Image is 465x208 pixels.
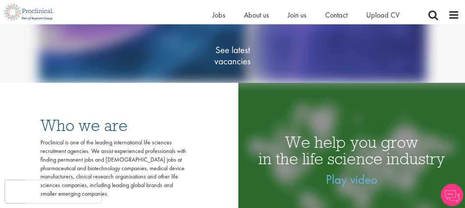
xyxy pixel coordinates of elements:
[244,10,269,20] a: About us
[441,184,463,206] img: Chatbot
[40,117,186,134] h3: Who we are
[212,10,225,20] a: Jobs
[195,14,270,97] a: See latestvacancies
[288,10,306,20] a: Join us
[325,10,348,20] a: Contact
[40,138,186,198] div: Proclinical is one of the leading international life sciences recruitment agencies. We assist exp...
[366,10,400,20] a: Upload CV
[195,44,270,67] span: See latest vacancies
[326,171,377,187] a: Play video
[5,180,101,203] iframe: reCAPTCHA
